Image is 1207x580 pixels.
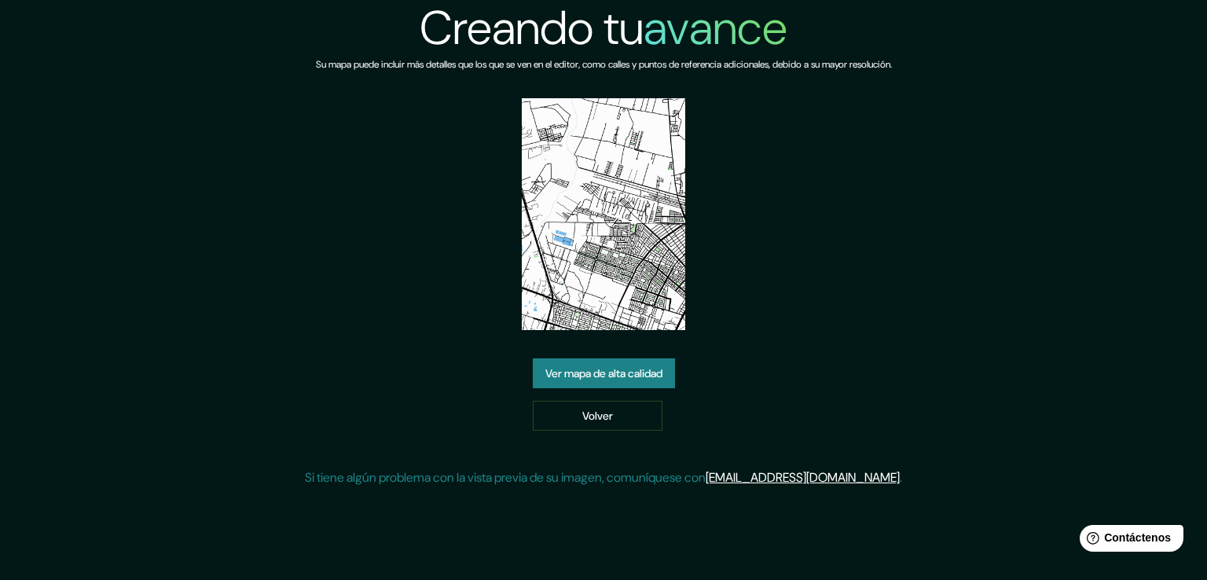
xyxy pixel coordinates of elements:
[582,409,613,423] font: Volver
[316,58,892,71] font: Su mapa puede incluir más detalles que los que se ven en el editor, como calles y puntos de refer...
[706,469,900,486] a: [EMAIL_ADDRESS][DOMAIN_NAME]
[533,358,675,388] a: Ver mapa de alta calidad
[533,401,662,431] a: Volver
[900,469,902,486] font: .
[522,98,686,330] img: vista previa del mapa creado
[305,469,706,486] font: Si tiene algún problema con la vista previa de su imagen, comuníquese con
[545,366,662,380] font: Ver mapa de alta calidad
[1067,519,1190,563] iframe: Lanzador de widgets de ayuda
